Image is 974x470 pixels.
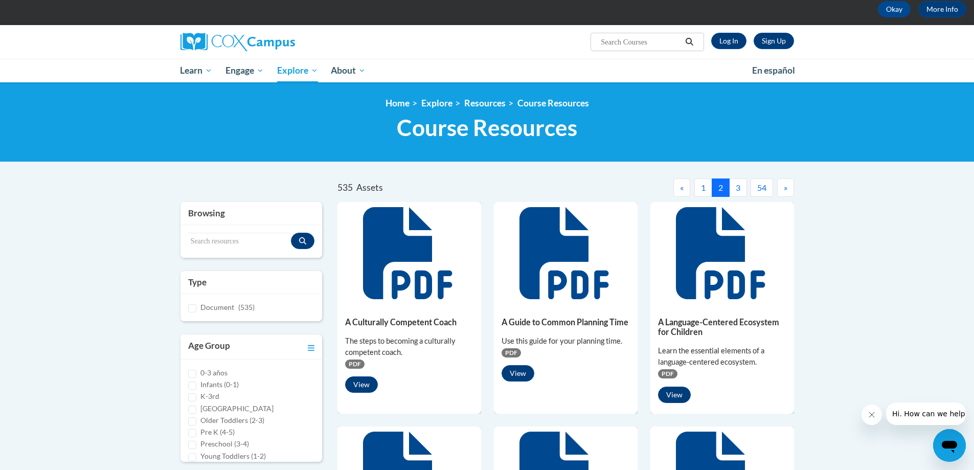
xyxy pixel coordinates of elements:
[174,59,219,82] a: Learn
[345,376,378,393] button: View
[680,183,684,192] span: «
[6,7,83,15] span: Hi. How can we help?
[188,233,291,250] input: Search resources
[933,429,966,462] iframe: Button to launch messaging window
[745,60,802,81] a: En español
[918,1,966,17] a: More Info
[711,33,746,49] a: Log In
[356,182,383,193] span: Assets
[886,402,966,425] iframe: Message from company
[219,59,270,82] a: Engage
[345,360,365,369] span: PDF
[421,98,452,108] a: Explore
[291,233,314,249] button: Search resources
[200,391,219,402] label: K-3rd
[862,405,882,425] iframe: Close message
[331,64,366,77] span: About
[754,33,794,49] a: Register
[729,178,747,197] button: 3
[777,178,794,197] button: Next
[712,178,730,197] button: 2
[600,36,682,48] input: Search Courses
[502,335,630,347] div: Use this guide for your planning time.
[200,403,274,414] label: [GEOGRAPHIC_DATA]
[238,303,255,311] span: (535)
[188,276,315,288] h3: Type
[200,379,239,390] label: Infants (0-1)
[180,33,375,51] a: Cox Campus
[200,427,235,438] label: Pre K (4-5)
[658,317,786,337] h5: A Language-Centered Ecosystem for Children
[464,98,506,108] a: Resources
[200,367,228,378] label: 0-3 años
[270,59,325,82] a: Explore
[502,365,534,382] button: View
[658,345,786,368] div: Learn the essential elements of a language-centered ecosystem.
[658,387,691,403] button: View
[751,178,773,197] button: 54
[188,340,230,354] h3: Age Group
[517,98,589,108] a: Course Resources
[324,59,372,82] a: About
[200,451,266,462] label: Young Toddlers (1-2)
[565,178,794,197] nav: Pagination Navigation
[658,369,677,378] span: PDF
[180,33,295,51] img: Cox Campus
[502,317,630,327] h5: A Guide to Common Planning Time
[752,65,795,76] span: En español
[345,335,473,358] div: The steps to becoming a culturally competent coach.
[200,438,249,450] label: Preschool (3-4)
[397,114,577,141] span: Course Resources
[386,98,410,108] a: Home
[878,1,911,17] button: Okay
[200,303,234,311] span: Document
[694,178,712,197] button: 1
[673,178,690,197] button: Previous
[502,348,521,357] span: PDF
[345,317,473,327] h5: A Culturally Competent Coach
[784,183,787,192] span: »
[337,182,353,193] span: 535
[180,64,212,77] span: Learn
[277,64,318,77] span: Explore
[308,340,314,354] a: Toggle collapse
[225,64,264,77] span: Engage
[165,59,809,82] div: Main menu
[200,415,264,426] label: Older Toddlers (2-3)
[188,207,315,219] h3: Browsing
[682,36,697,48] button: Search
